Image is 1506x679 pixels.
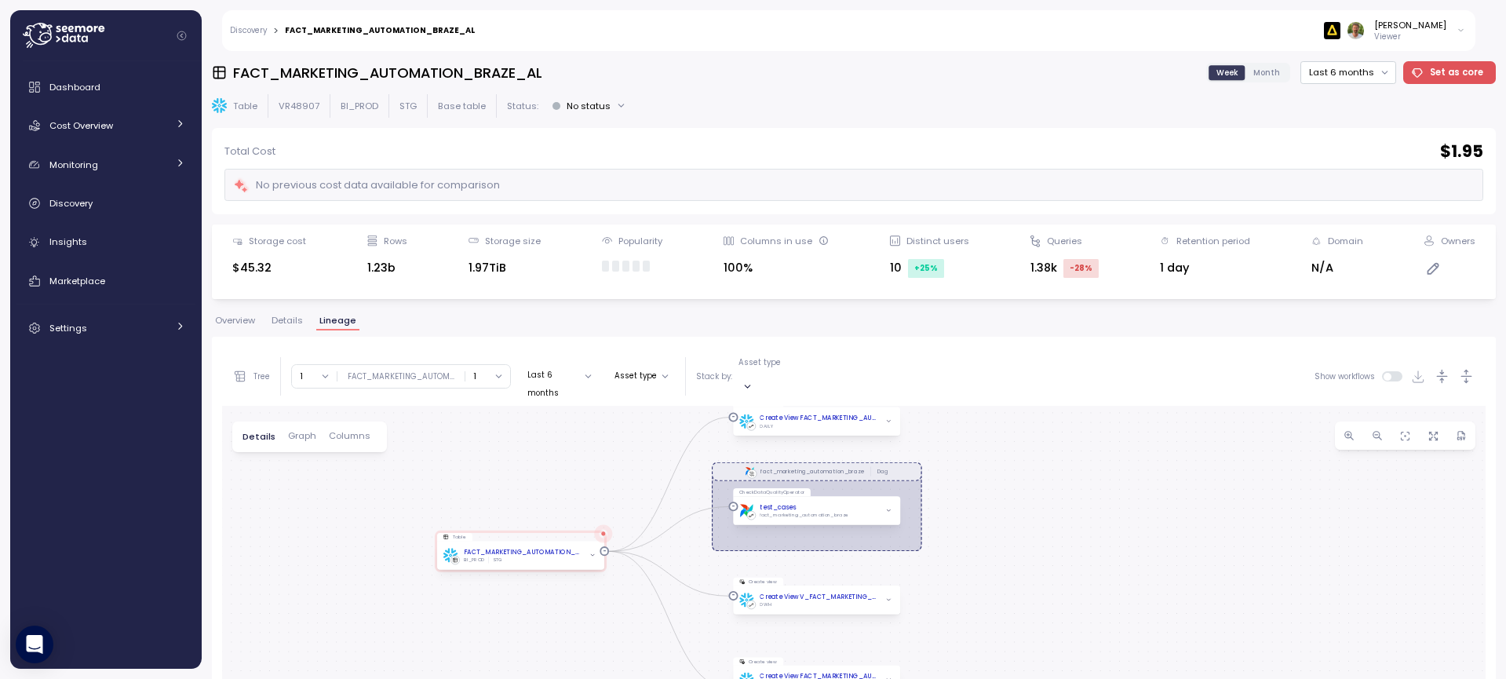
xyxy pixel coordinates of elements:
[253,371,270,382] p: Tree
[739,489,804,495] p: CheckDataQualityOperator
[760,592,877,601] a: Create View V_FACT_MARKETING_AUTOMATION
[399,100,417,112] p: STG
[367,259,407,277] div: 1.23b
[492,557,501,564] div: STG
[464,557,484,564] div: BI_PROD
[877,468,888,476] p: Dag
[224,144,275,159] p: Total Cost
[49,119,113,132] span: Cost Overview
[760,414,877,423] a: Create View FACT_MARKETING_AUTOMATION_BCK_20240430
[465,365,510,388] button: 1
[230,27,267,35] a: Discovery
[724,259,829,277] div: 100%
[521,367,598,385] button: Last 6 months
[1347,22,1364,38] img: ACg8ocJVpZmcSGWwMtu5rD7dhZEEx0UtNmf6XxJ2U0GgqKVvQW5jrg=s96-c
[1176,235,1250,247] div: Retention period
[749,659,777,665] p: Create view
[341,100,378,112] p: BI_PROD
[292,365,337,388] button: 1
[49,159,98,171] span: Monitoring
[49,235,87,248] span: Insights
[760,468,864,476] div: fact_marketing_automation_braze
[760,503,796,513] a: test_cases
[1311,259,1363,277] div: N/A
[16,312,195,344] a: Settings
[329,432,370,440] span: Columns
[16,188,195,219] a: Discovery
[232,259,306,277] div: $45.32
[1374,19,1446,31] div: [PERSON_NAME]
[1324,22,1340,38] img: 6628aa71fabf670d87b811be.PNG
[760,602,771,608] div: DWH
[1315,371,1383,381] span: Show workflows
[760,513,848,519] div: fact_marketing_automation_braze
[1440,141,1483,163] h2: $ 1.95
[16,227,195,258] a: Insights
[469,259,541,277] div: 1.97TiB
[507,100,538,112] p: Status:
[740,235,829,247] div: Columns in use
[1063,259,1099,278] div: -28 %
[16,626,53,663] div: Open Intercom Messenger
[273,26,279,36] div: >
[172,30,191,42] button: Collapse navigation
[285,27,475,35] div: FACT_MARKETING_AUTOMATION_BRAZE_AL
[438,100,486,112] p: Base table
[749,579,777,585] p: Create view
[1374,31,1446,42] p: Viewer
[16,71,195,103] a: Dashboard
[618,235,662,247] div: Popularity
[319,316,356,325] span: Lineage
[608,367,675,385] button: Asset type
[453,534,466,540] p: Table
[1328,235,1363,247] div: Domain
[1441,235,1475,247] div: Owners
[738,357,781,368] p: Asset type
[279,100,319,112] p: VR48907
[49,81,100,93] span: Dashboard
[1403,61,1497,84] button: Set as core
[384,235,407,247] div: Rows
[1160,259,1250,277] div: 1 day
[233,100,257,112] p: Table
[1253,67,1280,78] span: Month
[348,371,454,382] div: FACT_MARKETING_AUTOM ...
[545,94,633,117] button: No status
[567,100,611,112] div: No status
[890,259,969,278] div: 10
[49,322,87,334] span: Settings
[760,423,772,429] div: DAILY
[233,177,500,195] div: No previous cost data available for comparison
[16,149,195,181] a: Monitoring
[215,316,255,325] span: Overview
[908,259,944,278] div: +25 %
[16,265,195,297] a: Marketplace
[1030,259,1099,278] div: 1.38k
[1430,62,1483,83] span: Set as core
[49,275,105,287] span: Marketplace
[464,547,581,557] a: FACT_MARKETING_AUTOMATION_BRAZE_AL
[1216,67,1238,78] span: Week
[1047,235,1082,247] div: Queries
[16,110,195,141] a: Cost Overview
[288,432,316,440] span: Graph
[233,63,542,82] h3: FACT_MARKETING_AUTOMATION_BRAZE_AL
[242,433,275,441] span: Details
[906,235,969,247] div: Distinct users
[696,371,732,382] p: Stack by:
[1300,61,1396,84] button: Last 6 months
[485,235,541,247] div: Storage size
[272,316,303,325] span: Details
[49,197,93,210] span: Discovery
[249,235,306,247] div: Storage cost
